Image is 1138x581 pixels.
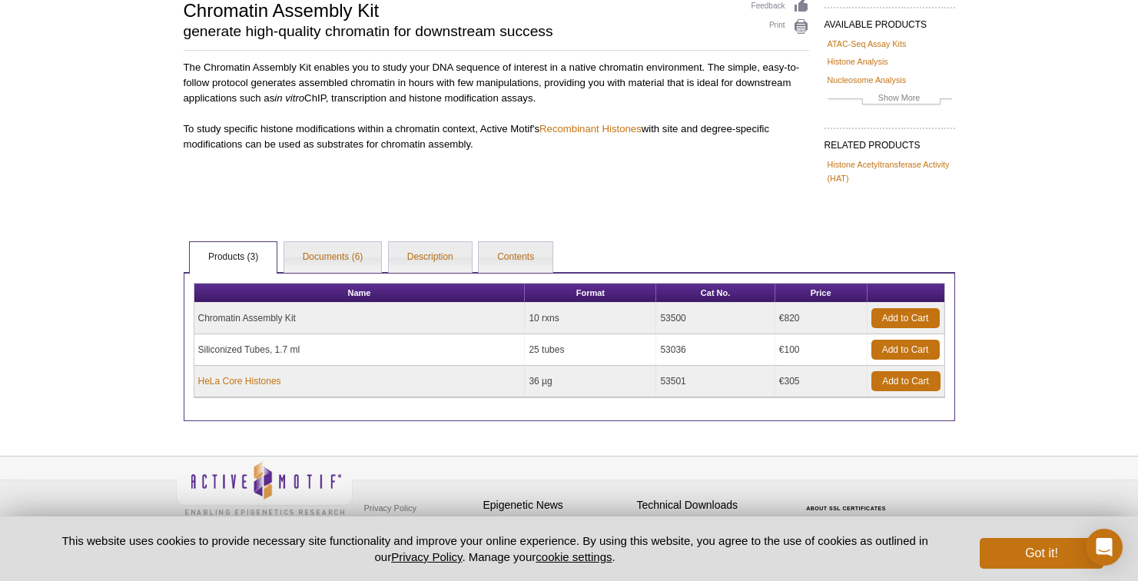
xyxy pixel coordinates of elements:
[525,303,656,334] td: 10 rxns
[194,284,526,303] th: Name
[828,158,952,185] a: Histone Acetyltransferase Activity (HAT)
[980,538,1103,569] button: Got it!
[871,308,940,328] a: Add to Cart
[824,7,955,35] h2: AVAILABLE PRODUCTS
[483,499,629,512] h4: Epigenetic News
[775,334,868,366] td: €100
[828,73,907,87] a: Nucleosome Analysis
[791,483,906,517] table: Click to Verify - This site chose Symantec SSL for secure e-commerce and confidential communicati...
[184,25,736,38] h2: generate high-quality chromatin for downstream success
[184,121,809,152] p: To study specific histone modifications within a chromatin context, Active Motif's with site and ...
[656,334,775,366] td: 53036
[525,334,656,366] td: 25 tubes
[1086,529,1123,566] div: Open Intercom Messenger
[656,303,775,334] td: 53500
[656,366,775,397] td: 53501
[751,18,809,35] a: Print
[775,284,868,303] th: Price
[194,334,526,366] td: Siliconized Tubes, 1.7 ml
[198,374,281,388] a: HeLa Core Histones
[391,550,462,563] a: Privacy Policy
[184,60,809,106] p: The Chromatin Assembly Kit enables you to study your DNA sequence of interest in a native chromat...
[525,366,656,397] td: 36 µg
[828,91,952,108] a: Show More
[360,496,420,520] a: Privacy Policy
[656,284,775,303] th: Cat No.
[194,303,526,334] td: Chromatin Assembly Kit
[539,123,642,134] a: Recombinant Histones
[806,506,886,511] a: ABOUT SSL CERTIFICATES
[176,456,353,519] img: Active Motif,
[35,533,955,565] p: This website uses cookies to provide necessary site functionality and improve your online experie...
[389,242,472,273] a: Description
[274,92,304,104] i: in vitro
[284,242,382,273] a: Documents (6)
[871,340,940,360] a: Add to Cart
[536,550,612,563] button: cookie settings
[828,55,888,68] a: Histone Analysis
[190,242,277,273] a: Products (3)
[824,128,955,155] h2: RELATED PRODUCTS
[871,371,941,391] a: Add to Cart
[775,366,868,397] td: €305
[479,242,552,273] a: Contents
[525,284,656,303] th: Format
[775,303,868,334] td: €820
[637,499,783,512] h4: Technical Downloads
[828,37,907,51] a: ATAC-Seq Assay Kits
